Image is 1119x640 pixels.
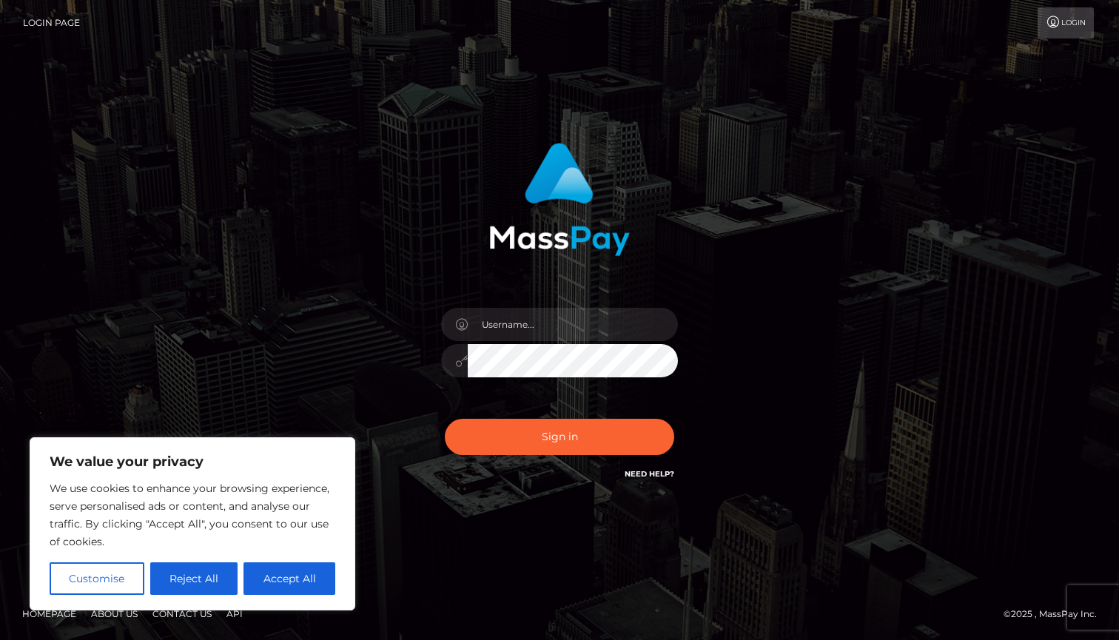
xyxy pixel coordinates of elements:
[445,419,674,455] button: Sign in
[1004,606,1108,622] div: © 2025 , MassPay Inc.
[221,602,249,625] a: API
[30,437,355,610] div: We value your privacy
[468,308,678,341] input: Username...
[489,143,630,256] img: MassPay Login
[150,562,238,595] button: Reject All
[16,602,82,625] a: Homepage
[50,562,144,595] button: Customise
[243,562,335,595] button: Accept All
[50,453,335,471] p: We value your privacy
[625,469,674,479] a: Need Help?
[85,602,144,625] a: About Us
[147,602,218,625] a: Contact Us
[1038,7,1094,38] a: Login
[23,7,80,38] a: Login Page
[50,479,335,550] p: We use cookies to enhance your browsing experience, serve personalised ads or content, and analys...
